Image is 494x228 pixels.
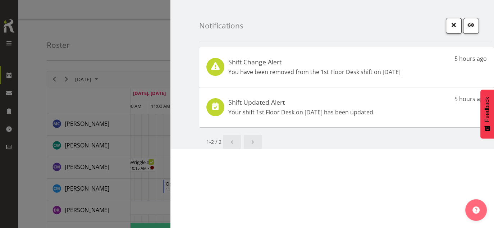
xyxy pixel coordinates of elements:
h5: Shift Change Alert [228,58,401,66]
h4: Notifications [199,22,243,30]
span: Feedback [484,97,490,122]
img: help-xxl-2.png [472,206,480,214]
h5: Shift Updated Alert [228,98,375,106]
p: You have been removed from the 1st Floor Desk shift on [DATE] [228,68,401,76]
button: Close [446,18,462,34]
p: 5 hours ago [454,54,487,63]
button: Mark as read [463,18,479,34]
a: Previous page [223,135,241,149]
button: Feedback - Show survey [480,90,494,138]
a: Next page [244,135,262,149]
small: 1-2 / 2 [206,138,221,146]
p: Your shift 1st Floor Desk on [DATE] has been updated. [228,108,375,117]
p: 5 hours ago [454,95,487,103]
